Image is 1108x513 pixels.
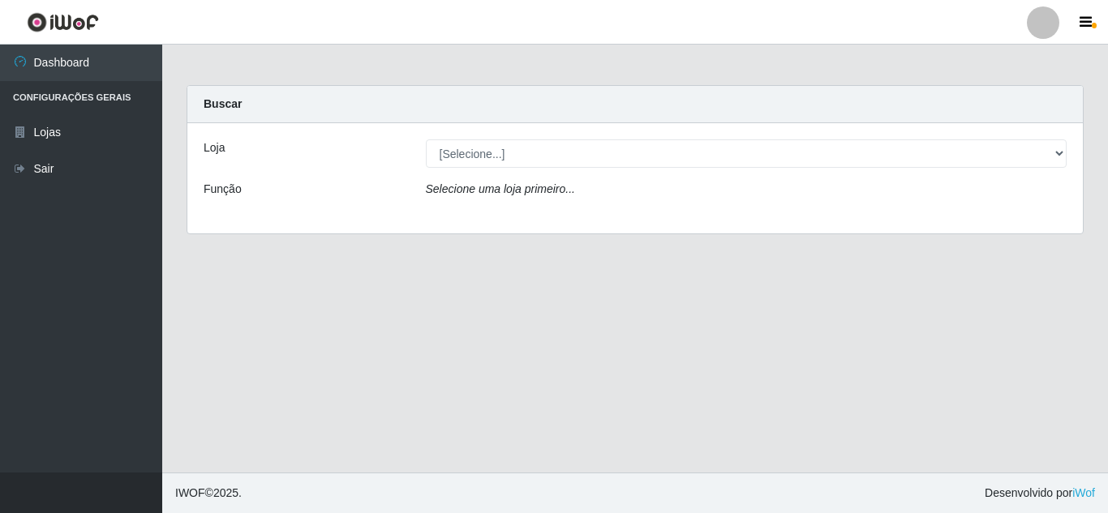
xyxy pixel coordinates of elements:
[985,485,1095,502] span: Desenvolvido por
[204,97,242,110] strong: Buscar
[175,485,242,502] span: © 2025 .
[175,486,205,499] span: IWOF
[204,139,225,156] label: Loja
[1072,486,1095,499] a: iWof
[426,182,575,195] i: Selecione uma loja primeiro...
[27,12,99,32] img: CoreUI Logo
[204,181,242,198] label: Função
